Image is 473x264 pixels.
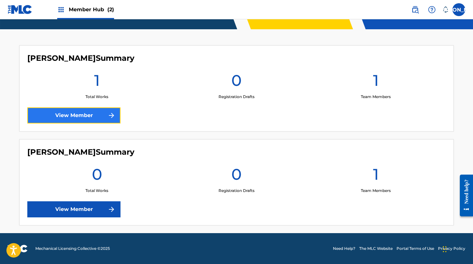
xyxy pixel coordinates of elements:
h4: Joseph Dean Ash JR [27,53,134,63]
img: help [428,6,436,14]
h1: 0 [231,165,242,188]
span: Member Hub [69,6,114,13]
p: Registration Drafts [219,94,254,100]
a: View Member [27,107,120,123]
h1: 1 [94,71,100,94]
p: Total Works [85,94,108,100]
p: Team Members [361,188,391,194]
img: search [411,6,419,14]
a: Public Search [409,3,422,16]
h1: 0 [231,71,242,94]
img: f7272a7cc735f4ea7f67.svg [108,112,115,119]
h4: Joseph Dean Ash, JR [27,147,134,157]
span: (2) [107,6,114,13]
img: MLC Logo [8,5,32,14]
a: View Member [27,201,120,217]
p: Team Members [361,94,391,100]
p: Total Works [85,188,108,194]
img: f7272a7cc735f4ea7f67.svg [108,205,115,213]
a: Portal Terms of Use [397,246,434,251]
div: User Menu [452,3,465,16]
img: Top Rightsholders [57,6,65,14]
div: Help [425,3,438,16]
a: The MLC Website [359,246,393,251]
iframe: Resource Center [455,169,473,221]
h1: 1 [373,165,379,188]
img: logo [8,245,28,252]
h1: 1 [373,71,379,94]
span: Mechanical Licensing Collective © 2025 [35,246,110,251]
h1: 0 [92,165,102,188]
iframe: Chat Widget [441,233,473,264]
div: Drag [443,240,447,259]
p: Registration Drafts [219,188,254,194]
a: Privacy Policy [438,246,465,251]
a: Need Help? [333,246,355,251]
